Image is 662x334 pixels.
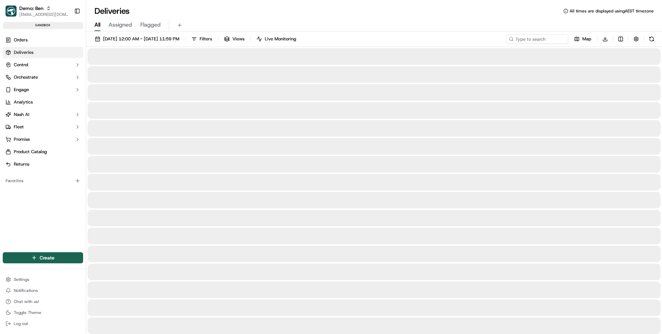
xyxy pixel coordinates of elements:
button: Demo: Ben [19,5,43,12]
span: Control [14,62,28,68]
button: Chat with us! [3,297,83,306]
button: [EMAIL_ADDRESS][DOMAIN_NAME] [19,12,69,17]
span: Assigned [109,21,132,29]
span: All [94,21,100,29]
a: Deliveries [3,47,83,58]
span: Orchestrate [14,74,38,80]
span: Flagged [140,21,161,29]
div: sandbox [3,22,83,29]
span: Log out [14,321,28,326]
div: Favorites [3,175,83,186]
button: Control [3,59,83,70]
span: Nash AI [14,111,29,118]
span: Filters [200,36,212,42]
span: Product Catalog [14,149,47,155]
span: Create [40,254,54,261]
button: Views [221,34,248,44]
button: Promise [3,134,83,145]
button: Nash AI [3,109,83,120]
span: Fleet [14,124,24,130]
span: Promise [14,136,30,143]
span: Settings [14,277,29,282]
span: Engage [14,87,29,93]
button: Fleet [3,121,83,132]
button: [DATE] 12:00 AM - [DATE] 11:59 PM [92,34,182,44]
span: Map [582,36,591,42]
span: Chat with us! [14,299,39,304]
span: Notifications [14,288,38,293]
input: Type to search [506,34,568,44]
span: Live Monitoring [265,36,296,42]
a: Product Catalog [3,146,83,157]
a: Orders [3,35,83,46]
button: Engage [3,84,83,95]
img: Demo: Ben [6,6,17,17]
button: Orchestrate [3,72,83,83]
button: Demo: BenDemo: Ben[EMAIL_ADDRESS][DOMAIN_NAME] [3,3,71,19]
button: Create [3,252,83,263]
span: [DATE] 12:00 AM - [DATE] 11:59 PM [103,36,179,42]
button: Refresh [647,34,656,44]
span: All times are displayed using AEST timezone [570,8,654,14]
span: Views [232,36,244,42]
span: Orders [14,37,28,43]
button: Live Monitoring [253,34,299,44]
button: Toggle Theme [3,308,83,317]
button: Log out [3,319,83,328]
span: Returns [14,161,29,167]
span: Deliveries [14,49,33,56]
button: Notifications [3,286,83,295]
a: Analytics [3,97,83,108]
span: Toggle Theme [14,310,41,315]
h1: Deliveries [94,6,130,17]
span: Analytics [14,99,33,105]
button: Filters [188,34,215,44]
button: Map [571,34,594,44]
a: Returns [3,159,83,170]
button: Settings [3,275,83,284]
